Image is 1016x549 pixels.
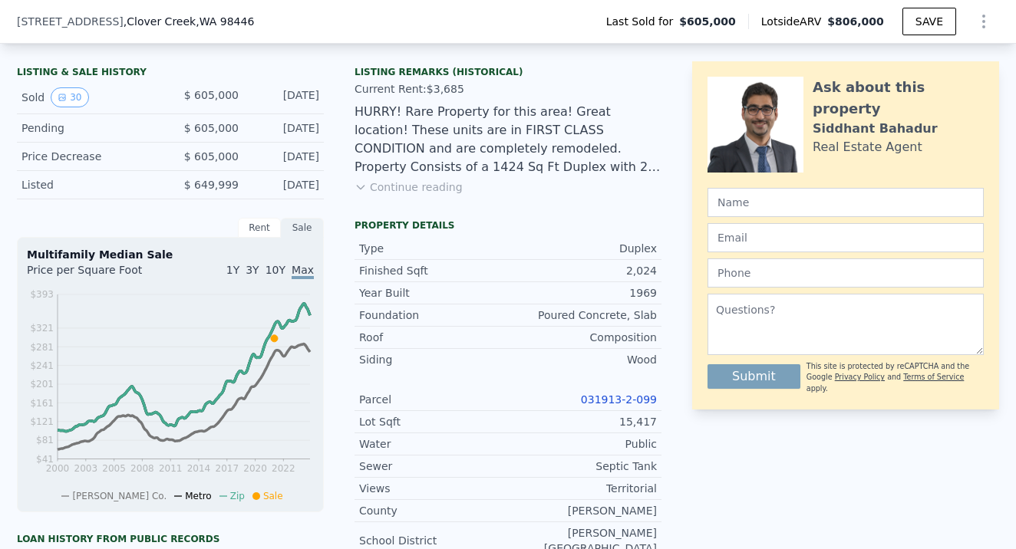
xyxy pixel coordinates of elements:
[130,463,154,474] tspan: 2008
[46,463,70,474] tspan: 2000
[36,435,54,445] tspan: $81
[807,361,984,394] div: This site is protected by reCAPTCHA and the Google and apply.
[251,87,319,107] div: [DATE]
[708,364,800,389] button: Submit
[184,122,239,134] span: $ 605,000
[263,491,283,501] span: Sale
[187,463,211,474] tspan: 2014
[606,14,680,29] span: Last Sold for
[359,414,508,429] div: Lot Sqft
[508,285,657,301] div: 1969
[266,264,285,276] span: 10Y
[246,264,259,276] span: 3Y
[74,463,98,474] tspan: 2003
[508,459,657,474] div: Septic Tank
[355,103,661,176] div: HURRY! Rare Property for this area! Great location! These units are in FIRST CLASS CONDITION and ...
[184,150,239,163] span: $ 605,000
[359,285,508,301] div: Year Built
[508,414,657,429] div: 15,417
[27,247,314,262] div: Multifamily Median Sale
[17,66,324,81] div: LISTING & SALE HISTORY
[813,77,984,120] div: Ask about this property
[708,223,984,252] input: Email
[281,218,324,238] div: Sale
[835,373,885,381] a: Privacy Policy
[51,87,88,107] button: View historical data
[359,241,508,256] div: Type
[355,83,427,95] span: Current Rent:
[272,463,295,474] tspan: 2022
[581,393,657,406] a: 031913-2-099
[508,352,657,367] div: Wood
[238,218,281,238] div: Rent
[226,264,239,276] span: 1Y
[508,241,657,256] div: Duplex
[102,463,126,474] tspan: 2005
[355,219,661,232] div: Property details
[903,373,964,381] a: Terms of Service
[355,179,463,195] button: Continue reading
[196,15,254,28] span: , WA 98446
[902,8,956,35] button: SAVE
[184,179,239,191] span: $ 649,999
[508,481,657,496] div: Territorial
[359,330,508,345] div: Roof
[359,307,508,323] div: Foundation
[359,481,508,496] div: Views
[124,14,254,29] span: , Clover Creek
[359,533,508,548] div: School District
[508,330,657,345] div: Composition
[184,89,239,101] span: $ 605,000
[708,258,984,288] input: Phone
[508,307,657,323] div: Poured Concrete, Slab
[761,14,827,29] span: Lotside ARV
[27,262,170,287] div: Price per Square Foot
[508,503,657,518] div: [PERSON_NAME]
[30,379,54,390] tspan: $201
[21,120,158,136] div: Pending
[230,491,245,501] span: Zip
[355,66,661,78] div: Listing Remarks (Historical)
[359,436,508,452] div: Water
[251,177,319,192] div: [DATE]
[968,6,999,37] button: Show Options
[216,463,239,474] tspan: 2017
[72,491,167,501] span: [PERSON_NAME] Co.
[159,463,183,474] tspan: 2011
[21,149,158,164] div: Price Decrease
[508,436,657,452] div: Public
[17,533,324,545] div: Loan history from public records
[17,14,124,29] span: [STREET_ADDRESS]
[30,323,54,334] tspan: $321
[813,120,938,138] div: Siddhant Bahadur
[251,149,319,164] div: [DATE]
[292,264,314,279] span: Max
[827,15,884,28] span: $806,000
[30,289,54,300] tspan: $393
[359,263,508,278] div: Finished Sqft
[185,491,211,501] span: Metro
[813,138,922,156] div: Real Estate Agent
[359,352,508,367] div: Siding
[30,416,54,427] tspan: $121
[427,83,464,95] span: $3,685
[359,392,508,407] div: Parcel
[708,188,984,217] input: Name
[359,503,508,518] div: County
[30,360,54,371] tspan: $241
[243,463,267,474] tspan: 2020
[21,87,158,107] div: Sold
[36,454,54,465] tspan: $41
[251,120,319,136] div: [DATE]
[508,263,657,278] div: 2,024
[30,342,54,353] tspan: $281
[30,398,54,409] tspan: $161
[679,14,736,29] span: $605,000
[21,177,158,192] div: Listed
[359,459,508,474] div: Sewer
